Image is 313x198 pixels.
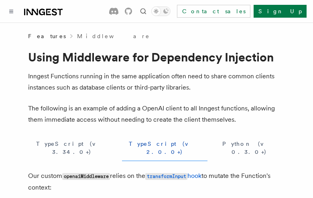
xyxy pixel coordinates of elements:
button: Toggle navigation [6,6,16,16]
a: Contact sales [177,5,250,18]
button: Python (v 0.3.0+) [214,135,285,161]
h1: Using Middleware for Dependency Injection [28,50,285,64]
code: transformInput [145,173,187,180]
button: Toggle dark mode [151,6,171,16]
a: transformInputhook [145,172,201,180]
a: Sign Up [254,5,307,18]
button: TypeScript (v 2.0.0+) [122,135,207,161]
a: Middleware [77,32,150,40]
button: Find something... [138,6,148,16]
span: Features [28,32,66,40]
p: The following is an example of adding a OpenAI client to all Inngest functions, allowing them imm... [28,103,285,125]
p: Our custom relies on the to mutate the Function's context: [28,170,285,193]
button: TypeScript (v 3.34.0+) [28,135,116,161]
code: openaiMiddleware [62,173,110,180]
p: Inngest Functions running in the same application often need to share common clients instances su... [28,71,285,93]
